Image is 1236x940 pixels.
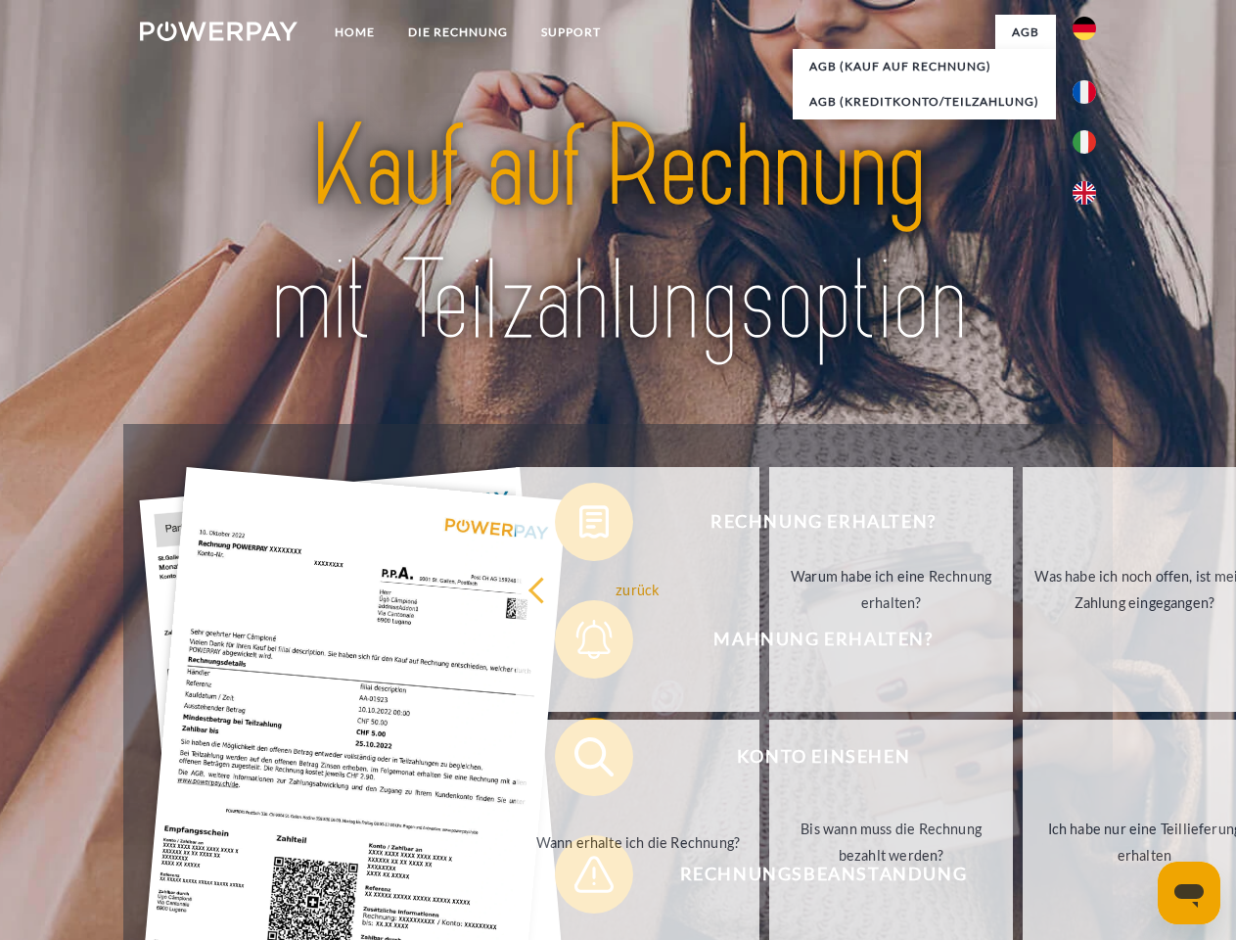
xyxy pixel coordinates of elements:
iframe: Schaltfläche zum Öffnen des Messaging-Fensters [1158,862,1220,924]
img: logo-powerpay-white.svg [140,22,298,41]
a: AGB (Kauf auf Rechnung) [793,49,1056,84]
div: Bis wann muss die Rechnung bezahlt werden? [781,816,1001,869]
div: Wann erhalte ich die Rechnung? [527,828,748,855]
div: Warum habe ich eine Rechnung erhalten? [781,563,1001,616]
img: fr [1073,80,1096,104]
a: SUPPORT [525,15,618,50]
a: Home [318,15,391,50]
div: zurück [527,576,748,602]
img: it [1073,130,1096,154]
img: en [1073,181,1096,205]
a: agb [995,15,1056,50]
img: title-powerpay_de.svg [187,94,1049,375]
img: de [1073,17,1096,40]
a: AGB (Kreditkonto/Teilzahlung) [793,84,1056,119]
a: DIE RECHNUNG [391,15,525,50]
